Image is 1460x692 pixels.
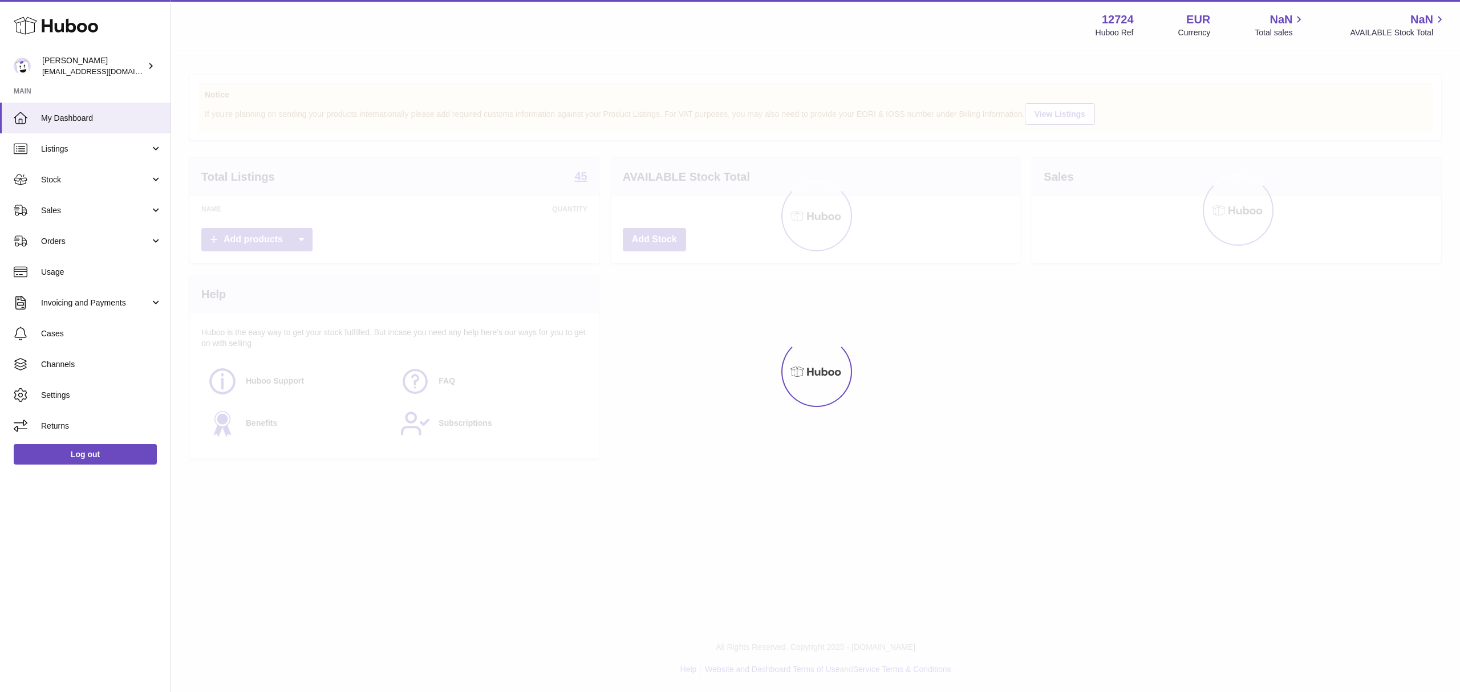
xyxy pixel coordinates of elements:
div: Huboo Ref [1096,27,1134,38]
span: Orders [41,236,150,247]
span: Returns [41,421,162,432]
img: internalAdmin-12724@internal.huboo.com [14,58,31,75]
span: AVAILABLE Stock Total [1350,27,1446,38]
span: [EMAIL_ADDRESS][DOMAIN_NAME] [42,67,168,76]
span: My Dashboard [41,113,162,124]
span: Channels [41,359,162,370]
div: [PERSON_NAME] [42,55,145,77]
span: Total sales [1255,27,1305,38]
div: Currency [1178,27,1211,38]
span: Invoicing and Payments [41,298,150,308]
a: NaN Total sales [1255,12,1305,38]
span: Listings [41,144,150,154]
span: Cases [41,328,162,339]
span: Sales [41,205,150,216]
span: Stock [41,174,150,185]
strong: 12724 [1102,12,1134,27]
span: NaN [1410,12,1433,27]
a: Log out [14,444,157,465]
a: NaN AVAILABLE Stock Total [1350,12,1446,38]
span: Usage [41,267,162,278]
span: Settings [41,390,162,401]
span: NaN [1270,12,1292,27]
strong: EUR [1186,12,1210,27]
